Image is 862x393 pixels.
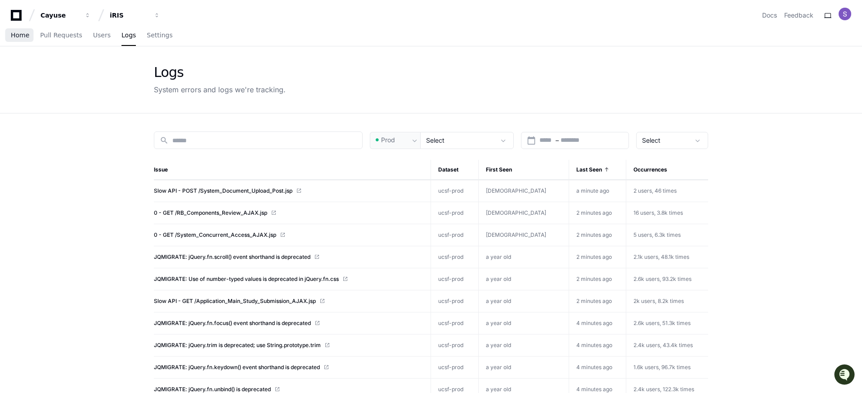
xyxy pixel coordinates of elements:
div: Logs [154,64,286,81]
a: JQMIGRATE: jQuery.trim is deprecated; use String.prototype.trim [154,342,423,349]
button: Cayuse [37,7,94,23]
td: ucsf-prod [431,357,478,379]
span: JQMIGRATE: jQuery.fn.focus() event shorthand is deprecated [154,320,311,327]
span: 0 - GET /RB_Components_Review_AJAX.jsp [154,209,267,217]
span: Select [426,136,444,144]
td: 2 minutes ago [569,268,626,290]
span: Slow API - GET /Application_Main_Study_Submission_AJAX.jsp [154,298,316,305]
td: a year old [478,268,569,290]
span: Pull Requests [40,32,82,38]
button: Open calendar [527,136,536,145]
td: [DEMOGRAPHIC_DATA] [478,224,569,246]
a: JQMIGRATE: Use of number-typed values is deprecated in jQuery.fn.css [154,276,423,283]
span: JQMIGRATE: jQuery.fn.unbind() is deprecated [154,386,271,393]
div: Welcome [9,36,164,50]
a: Docs [762,11,777,20]
img: PlayerZero [9,9,27,27]
img: ACg8ocJ9gB-mbSMMzOXxGsQha3zDkpQBh33zfytrKJZBrnO7iuav0A=s96-c [839,8,851,20]
a: 0 - GET /System_Concurrent_Access_AJAX.jsp [154,231,423,239]
div: Cayuse [40,11,79,20]
td: a year old [478,312,569,334]
td: a year old [478,334,569,356]
span: JQMIGRATE: jQuery.fn.scroll() event shorthand is deprecated [154,253,310,261]
span: Select [642,136,660,144]
img: 1756235613930-3d25f9e4-fa56-45dd-b3ad-e072dfbd1548 [9,67,25,83]
th: Issue [154,160,431,180]
a: 0 - GET /RB_Components_Review_AJAX.jsp [154,209,423,217]
td: 2 minutes ago [569,202,626,224]
td: ucsf-prod [431,180,478,202]
span: 2.6k users, 51.3k times [633,320,691,326]
td: ucsf-prod [431,202,478,224]
a: JQMIGRATE: jQuery.fn.focus() event shorthand is deprecated [154,320,423,327]
th: Dataset [431,160,478,180]
a: JQMIGRATE: jQuery.fn.scroll() event shorthand is deprecated [154,253,423,261]
a: Home [11,25,29,46]
a: Slow API - GET /Application_Main_Study_Submission_AJAX.jsp [154,298,423,305]
span: 2 users, 46 times [633,187,677,194]
span: 1.6k users, 96.7k times [633,364,691,370]
td: a minute ago [569,180,626,202]
span: 16 users, 3.8k times [633,209,683,216]
a: Logs [121,25,136,46]
td: 4 minutes ago [569,334,626,357]
span: Users [93,32,111,38]
a: Users [93,25,111,46]
td: ucsf-prod [431,290,478,312]
span: 2.4k users, 43.4k times [633,342,693,348]
td: 4 minutes ago [569,357,626,379]
div: Start new chat [31,67,148,76]
span: 2.6k users, 93.2k times [633,276,691,282]
a: JQMIGRATE: jQuery.fn.keydown() event shorthand is deprecated [154,364,423,371]
span: First Seen [486,166,512,173]
td: 2 minutes ago [569,290,626,312]
button: Start new chat [153,70,164,81]
a: JQMIGRATE: jQuery.fn.unbind() is deprecated [154,386,423,393]
td: a year old [478,290,569,312]
div: System errors and logs we're tracking. [154,84,286,95]
td: ucsf-prod [431,224,478,246]
span: 5 users, 6.3k times [633,231,681,238]
td: ucsf-prod [431,246,478,268]
div: iRIS [110,11,148,20]
td: [DEMOGRAPHIC_DATA] [478,202,569,224]
th: Occurrences [626,160,708,180]
div: We're offline, but we'll be back soon! [31,76,130,83]
td: ucsf-prod [431,268,478,290]
span: JQMIGRATE: Use of number-typed values is deprecated in jQuery.fn.css [154,276,339,283]
td: 2 minutes ago [569,246,626,268]
span: Slow API - POST /System_Document_Upload_Post.jsp [154,187,292,194]
iframe: Open customer support [833,363,858,388]
span: JQMIGRATE: jQuery.trim is deprecated; use String.prototype.trim [154,342,321,349]
span: 0 - GET /System_Concurrent_Access_AJAX.jsp [154,231,276,239]
span: – [556,136,559,145]
span: 2.4k users, 122.3k times [633,386,694,393]
a: Pull Requests [40,25,82,46]
span: Settings [147,32,172,38]
span: Home [11,32,29,38]
span: Prod [381,136,395,145]
span: 2.1k users, 48.1k times [633,253,689,260]
td: [DEMOGRAPHIC_DATA] [478,180,569,202]
a: Powered byPylon [63,94,109,101]
td: ucsf-prod [431,334,478,357]
mat-icon: calendar_today [527,136,536,145]
td: a year old [478,246,569,268]
td: a year old [478,357,569,378]
span: JQMIGRATE: jQuery.fn.keydown() event shorthand is deprecated [154,364,320,371]
td: ucsf-prod [431,312,478,334]
span: 2k users, 8.2k times [633,298,684,304]
span: Pylon [90,95,109,101]
button: Feedback [784,11,813,20]
span: Last Seen [576,166,602,173]
td: 4 minutes ago [569,312,626,334]
a: Settings [147,25,172,46]
span: Logs [121,32,136,38]
a: Slow API - POST /System_Document_Upload_Post.jsp [154,187,423,194]
td: 2 minutes ago [569,224,626,246]
mat-icon: search [160,136,169,145]
button: iRIS [106,7,164,23]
